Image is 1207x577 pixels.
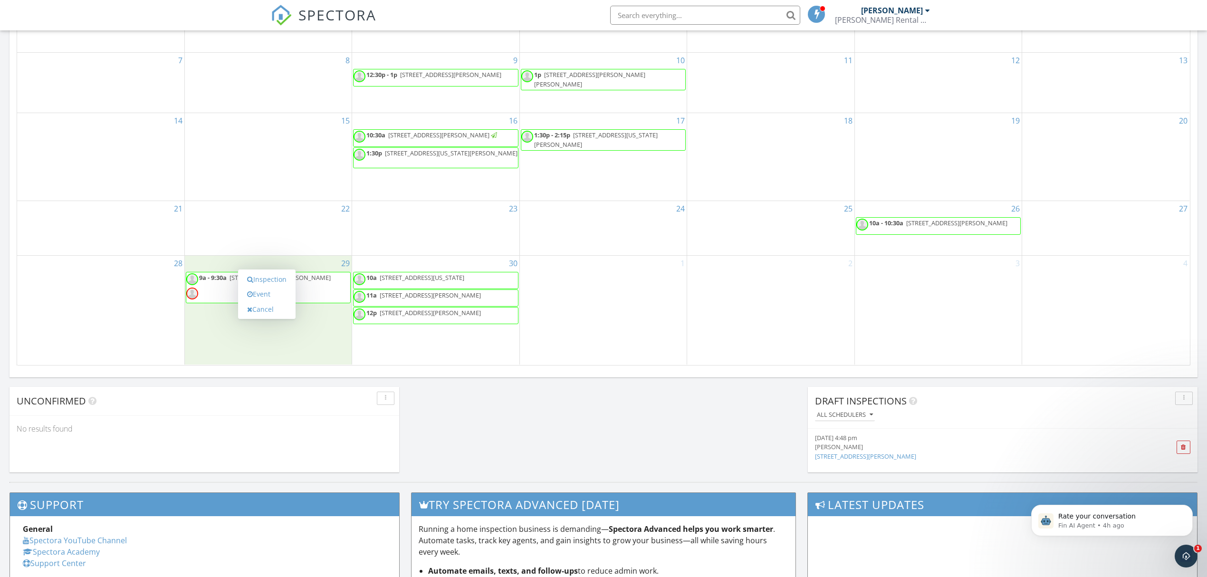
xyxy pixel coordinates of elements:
[184,113,352,201] td: Go to September 15, 2025
[339,113,352,128] a: Go to September 15, 2025
[854,53,1022,113] td: Go to September 12, 2025
[521,69,686,90] a: 1p [STREET_ADDRESS][PERSON_NAME][PERSON_NAME]
[687,201,854,255] td: Go to September 25, 2025
[534,70,645,88] span: [STREET_ADDRESS][PERSON_NAME][PERSON_NAME]
[271,13,376,33] a: SPECTORA
[339,201,352,216] a: Go to September 22, 2025
[354,308,365,320] img: default-user-f0147aede5fd5fa78ca7ade42f37bd4542148d508eef1c3d3ea960f66861d68b.jpg
[1017,485,1207,551] iframe: Intercom notifications message
[366,131,385,139] span: 10:30a
[521,131,533,143] img: default-user-f0147aede5fd5fa78ca7ade42f37bd4542148d508eef1c3d3ea960f66861d68b.jpg
[366,308,482,317] a: 12p [STREET_ADDRESS][PERSON_NAME]
[23,535,127,546] a: Spectora YouTube Channel
[17,394,86,407] span: Unconfirmed
[352,255,519,365] td: Go to September 30, 2025
[242,272,291,287] a: Inspection
[23,558,86,568] a: Support Center
[521,70,533,82] img: default-user-f0147aede5fd5fa78ca7ade42f37bd4542148d508eef1c3d3ea960f66861d68b.jpg
[519,113,687,201] td: Go to September 17, 2025
[507,113,519,128] a: Go to September 16, 2025
[815,409,875,422] button: All schedulers
[199,273,332,282] a: 9a - 9:30a [STREET_ADDRESS][PERSON_NAME]
[366,70,397,79] span: 12:30p - 1p
[906,219,1007,227] span: [STREET_ADDRESS][PERSON_NAME]
[842,53,854,68] a: Go to September 11, 2025
[199,273,227,282] span: 9a - 9:30a
[176,53,184,68] a: Go to September 7, 2025
[1194,545,1202,552] span: 1
[353,147,518,168] a: 1:30p [STREET_ADDRESS][US_STATE][PERSON_NAME]
[17,201,184,255] td: Go to September 21, 2025
[186,272,351,303] a: 9a - 9:30a [STREET_ADDRESS][PERSON_NAME]
[519,201,687,255] td: Go to September 24, 2025
[17,53,184,113] td: Go to September 7, 2025
[352,113,519,201] td: Go to September 16, 2025
[674,201,687,216] a: Go to September 24, 2025
[869,219,1009,227] a: 10a - 10:30a [STREET_ADDRESS][PERSON_NAME]
[10,493,399,516] h3: Support
[339,256,352,271] a: Go to September 29, 2025
[23,547,100,557] a: Spectora Academy
[507,256,519,271] a: Go to September 30, 2025
[817,412,873,418] div: All schedulers
[835,15,930,25] div: Fridley Rental Property Inspection Division
[815,442,1128,452] div: [PERSON_NAME]
[354,149,365,161] img: default-user-f0147aede5fd5fa78ca7ade42f37bd4542148d508eef1c3d3ea960f66861d68b.jpg
[172,201,184,216] a: Go to September 21, 2025
[534,70,645,88] a: 1p [STREET_ADDRESS][PERSON_NAME][PERSON_NAME]
[1022,113,1189,201] td: Go to September 20, 2025
[1009,53,1022,68] a: Go to September 12, 2025
[815,394,907,407] span: Draft Inspections
[366,291,482,299] a: 11a [STREET_ADDRESS][PERSON_NAME]
[380,291,481,299] span: [STREET_ADDRESS][PERSON_NAME]
[534,131,658,148] span: [STREET_ADDRESS][US_STATE][PERSON_NAME]
[366,131,498,139] a: 10:30a [STREET_ADDRESS][PERSON_NAME]
[412,493,795,516] h3: Try spectora advanced [DATE]
[388,131,489,139] span: [STREET_ADDRESS][PERSON_NAME]
[815,433,1128,461] a: [DATE] 4:48 pm [PERSON_NAME] [STREET_ADDRESS][PERSON_NAME]
[679,256,687,271] a: Go to October 1, 2025
[674,113,687,128] a: Go to September 17, 2025
[534,131,658,148] a: 1:30p - 2:15p [STREET_ADDRESS][US_STATE][PERSON_NAME]
[10,416,399,442] div: No results found
[23,524,53,534] strong: General
[184,53,352,113] td: Go to September 8, 2025
[184,255,352,365] td: Go to September 29, 2025
[1009,113,1022,128] a: Go to September 19, 2025
[1181,256,1189,271] a: Go to October 4, 2025
[354,131,365,143] img: default-user-f0147aede5fd5fa78ca7ade42f37bd4542148d508eef1c3d3ea960f66861d68b.jpg
[380,308,481,317] span: [STREET_ADDRESS][PERSON_NAME]
[1022,201,1189,255] td: Go to September 27, 2025
[242,287,291,302] a: Event
[534,70,541,79] span: 1p
[366,273,466,282] a: 10a [STREET_ADDRESS][US_STATE]
[352,201,519,255] td: Go to September 23, 2025
[1175,545,1197,567] iframe: Intercom live chat
[610,6,800,25] input: Search everything...
[808,493,1197,516] h3: Latest Updates
[230,273,331,282] span: [STREET_ADDRESS][PERSON_NAME]
[519,255,687,365] td: Go to October 1, 2025
[172,113,184,128] a: Go to September 14, 2025
[385,149,517,157] span: [STREET_ADDRESS][US_STATE][PERSON_NAME]
[17,113,184,201] td: Go to September 14, 2025
[1177,53,1189,68] a: Go to September 13, 2025
[428,565,788,577] li: to reduce admin work.
[380,273,464,282] span: [STREET_ADDRESS][US_STATE]
[184,201,352,255] td: Go to September 22, 2025
[353,129,518,146] a: 10:30a [STREET_ADDRESS][PERSON_NAME]
[842,201,854,216] a: Go to September 25, 2025
[842,113,854,128] a: Go to September 18, 2025
[534,131,570,139] span: 1:30p - 2:15p
[400,70,501,79] span: [STREET_ADDRESS][PERSON_NAME]
[815,433,1128,442] div: [DATE] 4:48 pm
[1022,53,1189,113] td: Go to September 13, 2025
[353,69,518,86] a: 12:30p - 1p [STREET_ADDRESS][PERSON_NAME]
[366,149,517,157] a: 1:30p [STREET_ADDRESS][US_STATE][PERSON_NAME]
[353,289,518,307] a: 11a [STREET_ADDRESS][PERSON_NAME]
[242,302,291,317] a: Cancel
[1009,201,1022,216] a: Go to September 26, 2025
